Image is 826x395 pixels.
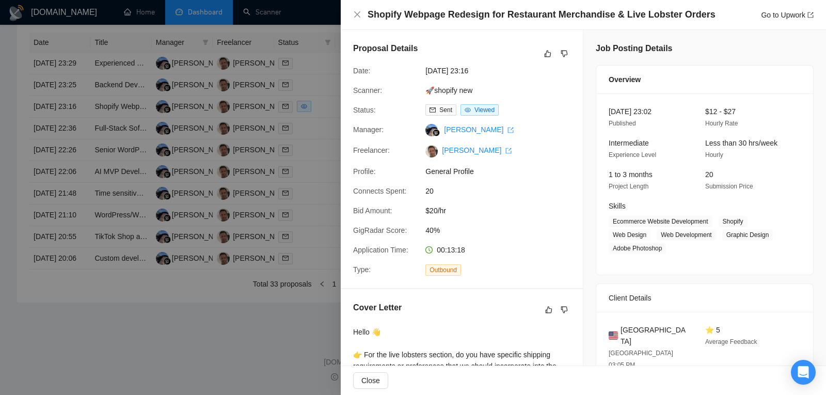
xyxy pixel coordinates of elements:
span: Project Length [609,183,648,190]
span: Outbound [425,264,461,276]
img: 🇺🇸 [609,330,618,341]
span: Scanner: [353,86,382,94]
span: Overview [609,74,641,85]
span: eye [465,107,471,113]
span: [DATE] 23:16 [425,65,580,76]
span: dislike [561,50,568,58]
button: Close [353,372,388,389]
span: Sent [439,106,452,114]
span: 00:13:18 [437,246,465,254]
span: Published [609,120,636,127]
button: dislike [558,304,570,316]
span: Adobe Photoshop [609,243,666,254]
span: Connects Spent: [353,187,407,195]
span: Less than 30 hrs/week [705,139,777,147]
span: mail [430,107,436,113]
span: Graphic Design [722,229,773,241]
span: 1 to 3 months [609,170,653,179]
span: Viewed [474,106,495,114]
span: Close [361,375,380,386]
span: 20 [425,185,580,197]
span: Hourly [705,151,723,159]
span: close [353,10,361,19]
img: gigradar-bm.png [433,129,440,136]
div: Client Details [609,284,801,312]
span: Skills [609,202,626,210]
div: Open Intercom Messenger [791,360,816,385]
h5: Job Posting Details [596,42,672,55]
h5: Cover Letter [353,302,402,314]
span: Profile: [353,167,376,176]
span: export [507,127,514,133]
span: Ecommerce Website Development [609,216,712,227]
span: Type: [353,265,371,274]
span: export [505,148,512,154]
span: [GEOGRAPHIC_DATA] 03:05 PM [609,350,673,369]
span: Submission Price [705,183,753,190]
span: General Profile [425,166,580,177]
span: Application Time: [353,246,408,254]
span: clock-circle [425,246,433,254]
span: Manager: [353,125,384,134]
span: Shopify [719,216,748,227]
h5: Proposal Details [353,42,418,55]
span: Date: [353,67,370,75]
span: ⭐ 5 [705,326,720,334]
span: [DATE] 23:02 [609,107,652,116]
img: c1GChE0rw3-jQZpK59v95K2GPV0itFlb7wA4DSbhyAAeG2ta4MtFQNXzbegWwXHDeJ [425,145,438,157]
span: 40% [425,225,580,236]
span: Intermediate [609,139,649,147]
button: dislike [558,48,570,60]
span: export [807,12,814,18]
span: like [544,50,551,58]
span: $12 - $27 [705,107,736,116]
button: like [542,48,554,60]
span: [GEOGRAPHIC_DATA] [621,324,689,347]
span: Experience Level [609,151,656,159]
h4: Shopify Webpage Redesign for Restaurant Merchandise & Live Lobster Orders [368,8,716,21]
button: Close [353,10,361,19]
span: 20 [705,170,713,179]
span: Freelancer: [353,146,390,154]
span: Hourly Rate [705,120,738,127]
span: Web Design [609,229,650,241]
span: $20/hr [425,205,580,216]
button: like [543,304,555,316]
span: Average Feedback [705,338,757,345]
a: [PERSON_NAME] export [444,125,514,134]
span: GigRadar Score: [353,226,407,234]
a: Go to Upworkexport [761,11,814,19]
span: Bid Amount: [353,207,392,215]
span: Web Development [657,229,716,241]
span: like [545,306,552,314]
a: [PERSON_NAME] export [442,146,512,154]
span: dislike [561,306,568,314]
a: 🚀shopify new [425,86,472,94]
span: Status: [353,106,376,114]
